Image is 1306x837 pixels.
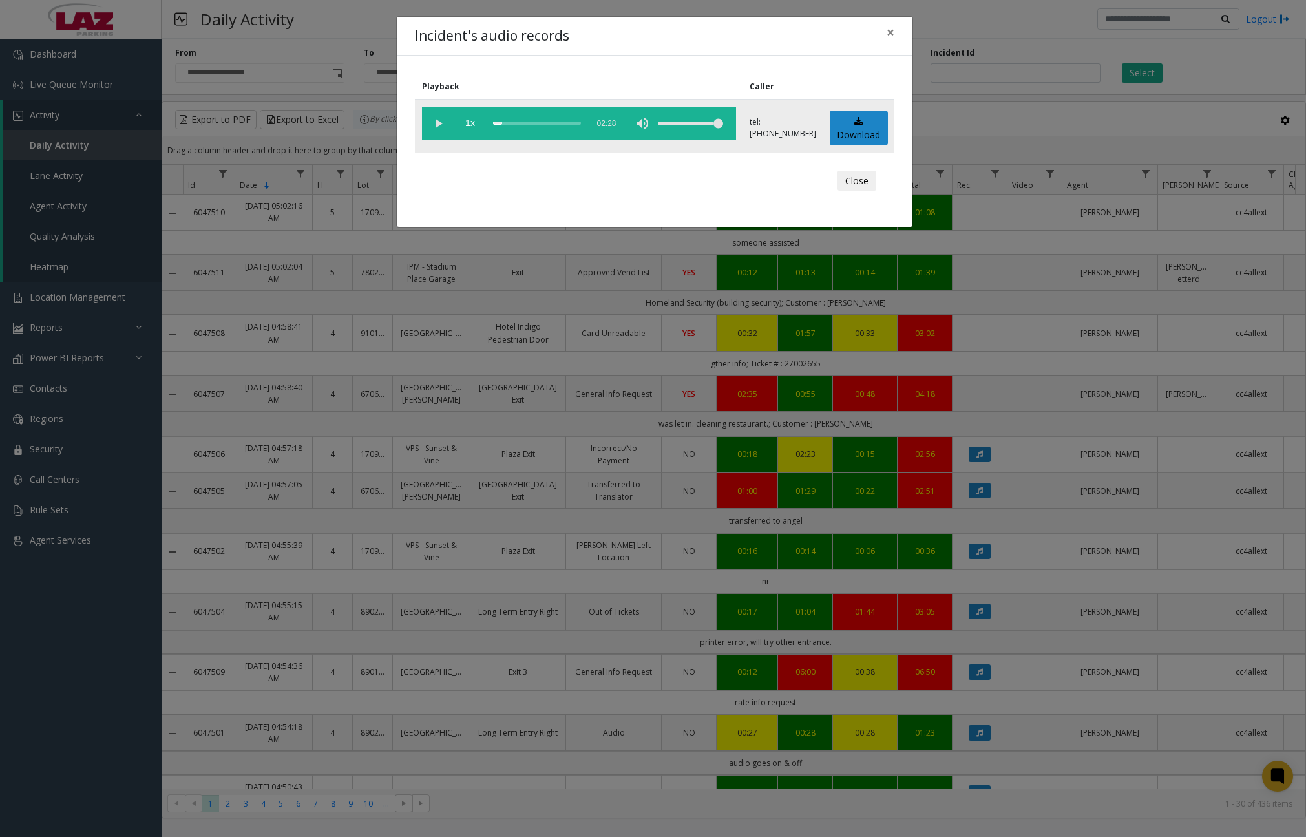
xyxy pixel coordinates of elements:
span: playback speed button [454,107,487,140]
button: Close [837,171,876,191]
div: volume level [658,107,723,140]
span: × [887,23,894,41]
a: Download [830,111,888,146]
button: Close [878,17,903,48]
p: tel:[PHONE_NUMBER] [750,116,816,140]
th: Playback [415,74,743,100]
th: Caller [743,74,823,100]
div: scrub bar [493,107,581,140]
h4: Incident's audio records [415,26,569,47]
